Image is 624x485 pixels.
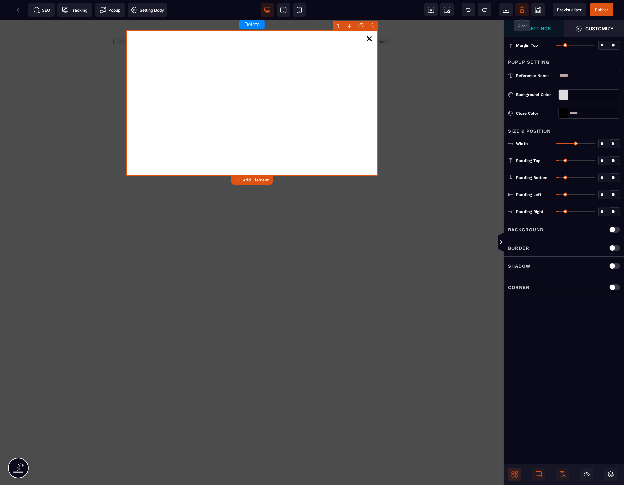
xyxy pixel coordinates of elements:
[604,468,617,481] span: Open Layers
[516,43,538,48] span: Margin Top
[243,178,269,182] strong: Add Element
[557,7,582,12] span: Previsualiser
[504,54,624,66] div: Popup Setting
[532,468,545,481] span: Desktop Only
[516,175,547,180] span: Padding Bottom
[585,26,613,31] strong: Customize
[556,468,569,481] span: Mobile Only
[504,123,624,135] div: Size & Position
[33,7,50,13] span: SEO
[231,175,273,185] button: Add Element
[580,468,593,481] span: Hide/Show Block
[504,20,564,37] span: Settings
[516,192,541,197] span: Padding Left
[508,283,530,291] p: Corner
[516,91,556,98] div: Background Color
[528,26,551,31] strong: Settings
[424,3,438,16] span: View components
[553,3,586,16] span: Preview
[516,209,543,214] span: Padding Right
[100,7,120,13] span: Popup
[508,468,521,481] span: Open Blocks
[363,12,376,27] a: Close
[440,3,454,16] span: Screenshot
[516,110,556,117] div: Close Color
[516,141,528,146] span: Width
[564,20,624,37] span: Open Style Manager
[595,7,608,12] span: Publier
[508,262,531,270] p: Shadow
[516,158,541,163] span: Padding Top
[508,244,529,252] p: Border
[516,72,558,79] div: Reference name
[131,7,164,13] span: Setting Body
[62,7,87,13] span: Tracking
[508,226,544,234] p: Background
